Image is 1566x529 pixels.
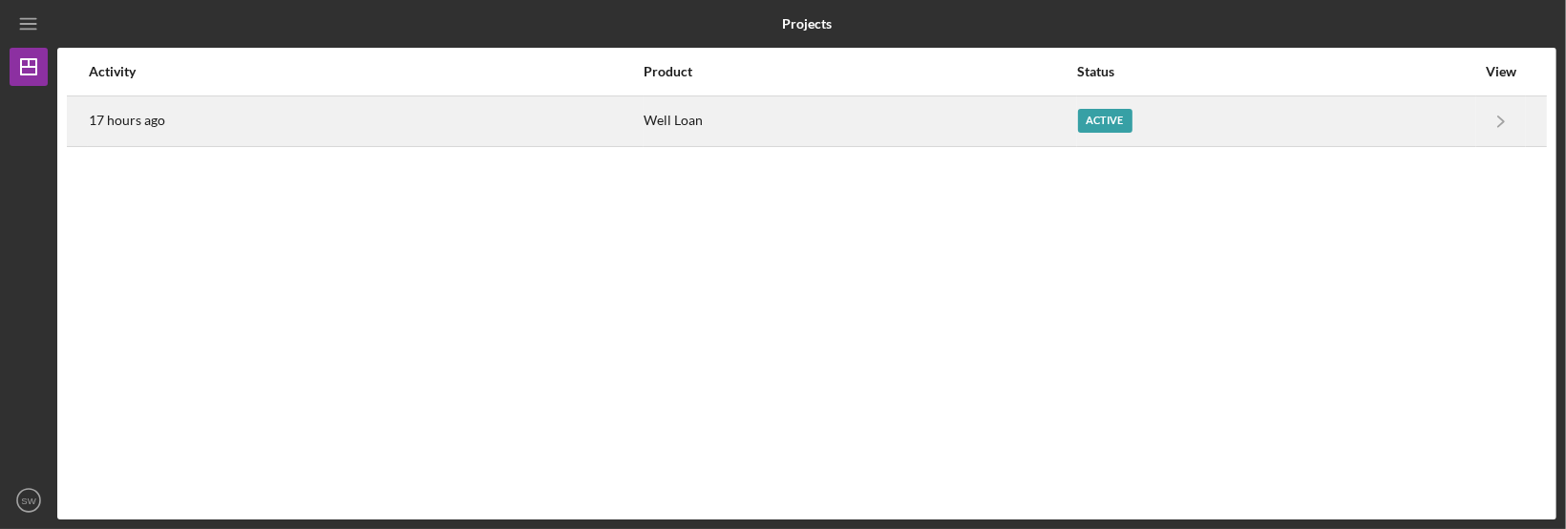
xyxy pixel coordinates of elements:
[645,64,1076,79] div: Product
[782,16,832,32] b: Projects
[10,481,48,519] button: SW
[89,113,165,128] time: 2025-08-21 20:47
[21,496,36,506] text: SW
[1078,64,1475,79] div: Status
[89,64,643,79] div: Activity
[1078,109,1132,133] div: Active
[645,97,1076,145] div: Well Loan
[1477,64,1525,79] div: View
